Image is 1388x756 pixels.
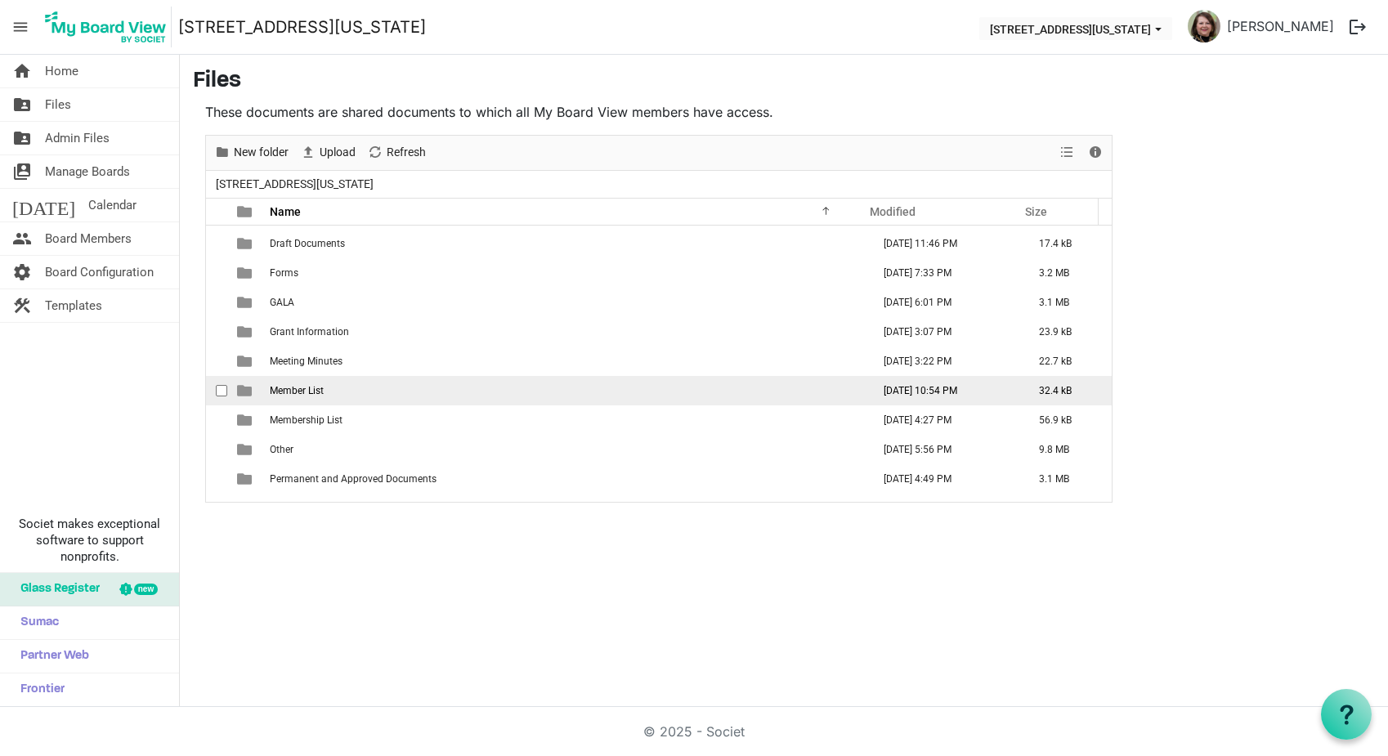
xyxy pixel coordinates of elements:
td: 1.6 MB is template cell column header Size [1022,494,1112,523]
span: Sumac [12,606,59,639]
td: 3.1 MB is template cell column header Size [1022,288,1112,317]
td: is template cell column header type [227,317,265,347]
span: [DATE] [12,189,75,221]
td: May 25, 2025 4:49 PM column header Modified [866,464,1022,494]
span: Partner Web [12,640,89,673]
td: 3.1 MB is template cell column header Size [1022,464,1112,494]
td: is template cell column header type [227,229,265,258]
td: checkbox [206,435,227,464]
td: 23.9 kB is template cell column header Size [1022,317,1112,347]
td: checkbox [206,347,227,376]
td: Forms is template cell column header Name [265,258,866,288]
span: Files [45,88,71,121]
span: switch_account [12,155,32,188]
td: is template cell column header type [227,405,265,435]
td: GALA is template cell column header Name [265,288,866,317]
td: Permanent and Approved Documents is template cell column header Name [265,464,866,494]
td: checkbox [206,464,227,494]
span: Frontier [12,673,65,706]
a: © 2025 - Societ [643,723,745,740]
div: Details [1081,136,1109,170]
span: Upload [318,142,357,163]
span: Meeting Minutes [270,356,343,367]
span: GALA [270,297,294,308]
td: checkbox [206,258,227,288]
div: New folder [208,136,294,170]
td: Membership List is template cell column header Name [265,405,866,435]
span: Manage Boards [45,155,130,188]
td: June 25, 2025 10:54 PM column header Modified [866,376,1022,405]
td: Member List is template cell column header Name [265,376,866,405]
div: Refresh [361,136,432,170]
td: checkbox [206,405,227,435]
td: 17.4 kB is template cell column header Size [1022,229,1112,258]
button: Details [1085,142,1107,163]
span: [STREET_ADDRESS][US_STATE] [213,174,377,195]
p: These documents are shared documents to which all My Board View members have access. [205,102,1113,122]
span: Permanent and Approved Documents [270,473,437,485]
span: people [12,222,32,255]
td: checkbox [206,288,227,317]
td: September 12, 2025 7:33 PM column header Modified [866,258,1022,288]
td: checkbox [206,376,227,405]
div: Upload [294,136,361,170]
span: Templates [45,289,102,322]
span: home [12,55,32,87]
span: Societ makes exceptional software to support nonprofits. [7,516,172,565]
span: Glass Register [12,573,100,606]
td: Other is template cell column header Name [265,435,866,464]
td: May 25, 2025 5:19 PM column header Modified [866,494,1022,523]
span: Modified [870,205,916,218]
span: Other [270,444,293,455]
span: construction [12,289,32,322]
span: Member List [270,385,324,396]
td: Pictures is template cell column header Name [265,494,866,523]
td: checkbox [206,494,227,523]
td: 56.9 kB is template cell column header Size [1022,405,1112,435]
span: Admin Files [45,122,110,154]
td: May 25, 2025 5:56 PM column header Modified [866,435,1022,464]
td: checkbox [206,229,227,258]
span: Name [270,205,301,218]
td: 9.8 MB is template cell column header Size [1022,435,1112,464]
span: Home [45,55,78,87]
a: [STREET_ADDRESS][US_STATE] [178,11,426,43]
td: 22.7 kB is template cell column header Size [1022,347,1112,376]
img: My Board View Logo [40,7,172,47]
td: is template cell column header type [227,258,265,288]
span: Forms [270,267,298,279]
button: New folder [212,142,292,163]
td: September 04, 2025 11:46 PM column header Modified [866,229,1022,258]
h3: Files [193,68,1375,96]
img: J52A0qgz-QnGEDJvxvc7st0NtxDrXCKoDOPQZREw7aFqa1BfgfUuvwQg4bgL-jlo7icgKeV0c70yxLBxNLEp2Q_thumb.png [1188,10,1220,42]
td: May 25, 2025 3:22 PM column header Modified [866,347,1022,376]
td: May 25, 2025 3:07 PM column header Modified [866,317,1022,347]
td: is template cell column header type [227,435,265,464]
span: Calendar [88,189,137,221]
td: is template cell column header type [227,288,265,317]
span: menu [5,11,36,42]
button: View dropdownbutton [1057,142,1077,163]
div: new [134,584,158,595]
td: May 25, 2025 4:27 PM column header Modified [866,405,1022,435]
td: is template cell column header type [227,464,265,494]
button: Refresh [365,142,429,163]
button: 216 E Washington Blvd dropdownbutton [979,17,1172,40]
span: New folder [232,142,290,163]
span: Board Configuration [45,256,154,289]
a: My Board View Logo [40,7,178,47]
td: Meeting Minutes is template cell column header Name [265,347,866,376]
span: folder_shared [12,122,32,154]
td: May 25, 2025 6:01 PM column header Modified [866,288,1022,317]
a: [PERSON_NAME] [1220,10,1341,42]
span: Membership List [270,414,343,426]
div: View [1054,136,1081,170]
td: Grant Information is template cell column header Name [265,317,866,347]
span: folder_shared [12,88,32,121]
button: logout [1341,10,1375,44]
td: checkbox [206,317,227,347]
td: is template cell column header type [227,494,265,523]
span: Draft Documents [270,238,345,249]
td: 32.4 kB is template cell column header Size [1022,376,1112,405]
span: Grant Information [270,326,349,338]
